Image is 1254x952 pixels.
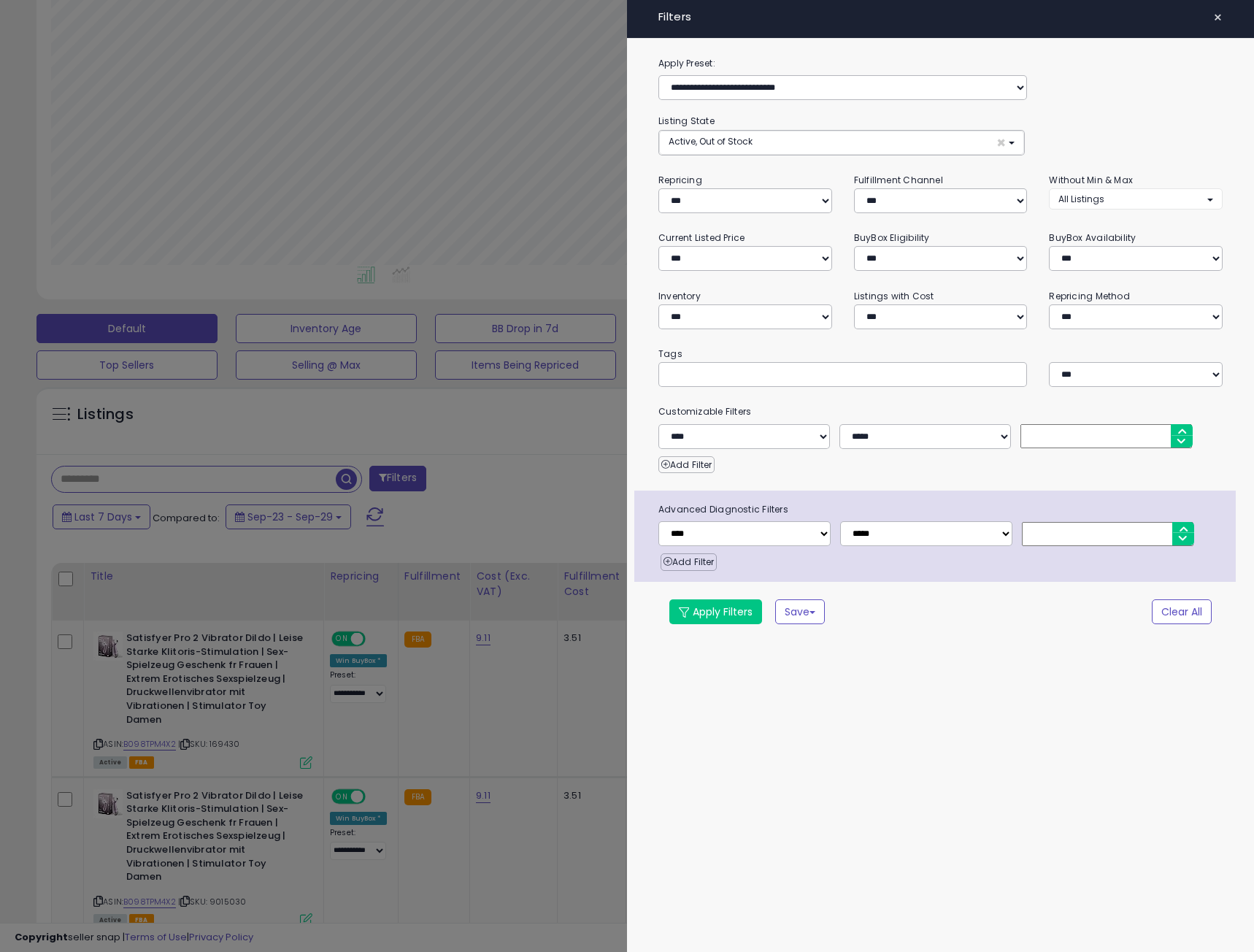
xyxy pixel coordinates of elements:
[661,553,717,571] button: Add Filter
[854,290,934,302] small: Listings with Cost
[1049,174,1133,186] small: Without Min & Max
[996,135,1006,150] span: ×
[647,502,1236,518] span: Advanced Diagnostic Filters
[647,346,1234,362] small: Tags
[669,135,753,147] span: Active, Out of Stock
[658,174,702,186] small: Repricing
[775,599,825,624] button: Save
[669,599,762,624] button: Apply Filters
[647,55,1234,72] label: Apply Preset:
[1207,7,1228,28] button: ×
[658,115,715,127] small: Listing State
[658,456,715,474] button: Add Filter
[854,231,930,244] small: BuyBox Eligibility
[1049,231,1136,244] small: BuyBox Availability
[1049,290,1130,302] small: Repricing Method
[659,131,1025,155] button: Active, Out of Stock ×
[1049,188,1223,210] button: All Listings
[658,290,701,302] small: Inventory
[658,11,1223,23] h4: Filters
[1152,599,1212,624] button: Clear All
[1213,7,1223,28] span: ×
[647,404,1234,420] small: Customizable Filters
[658,231,745,244] small: Current Listed Price
[854,174,943,186] small: Fulfillment Channel
[1058,193,1104,205] span: All Listings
